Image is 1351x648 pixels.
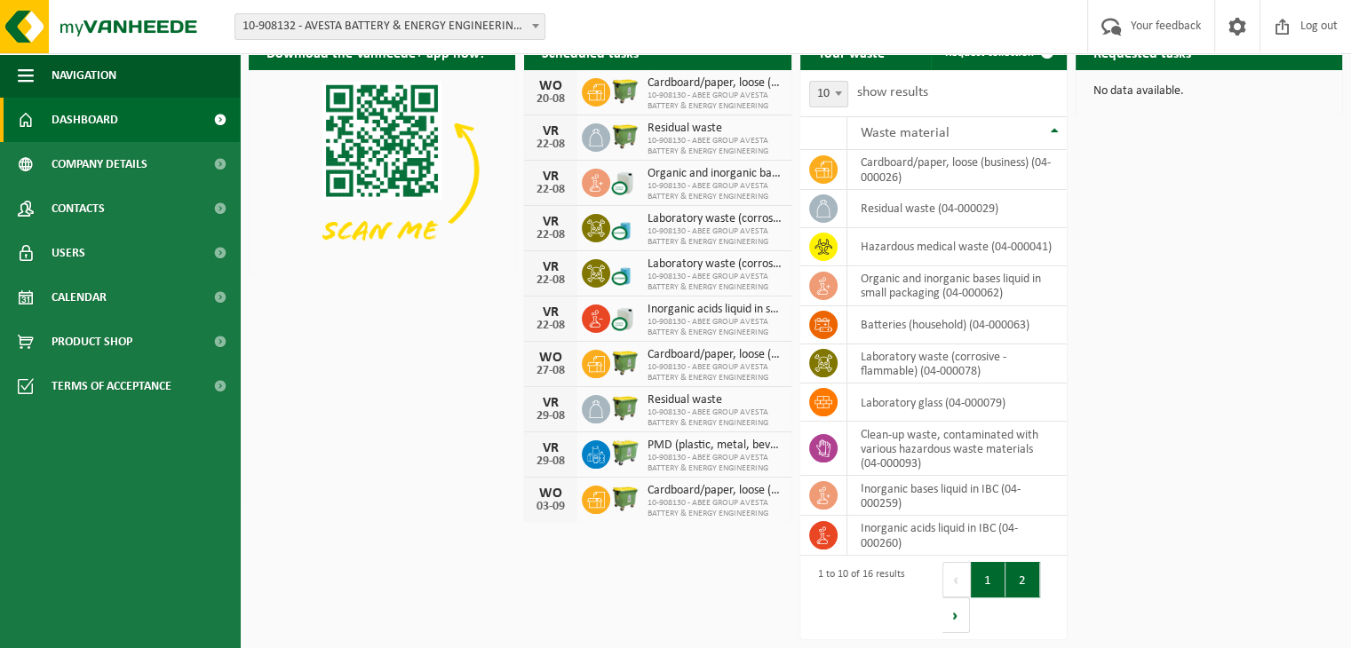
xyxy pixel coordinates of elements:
[861,522,1018,549] font: inorganic acids liquid in IBC (04-000260)
[648,439,906,452] font: PMD (plastic, metal, beverage cartons) (companies)
[861,156,1051,184] font: cardboard/paper, loose (business) (04-000026)
[648,393,722,407] font: Residual waste
[610,166,640,196] img: LP-LD-CU
[861,482,1021,510] font: inorganic bases liquid in IBC (04-000259)
[52,380,171,393] font: Terms of acceptance
[543,170,559,184] font: VR
[648,362,768,383] font: 10-908130 - ABEE GROUP AVESTA BATTERY & ENERGY ENGINEERING
[542,47,639,61] font: Scheduled tasks
[536,500,565,513] font: 03-09
[818,569,905,580] font: 1 to 10 of 16 results
[1300,20,1338,33] font: Log out
[942,562,971,597] button: Previous
[861,126,950,140] font: Waste material
[536,364,565,377] font: 27-08
[861,319,1029,332] font: batteries (household) (04-000063)
[536,273,565,287] font: 22-08
[648,122,722,135] font: Residual waste
[543,260,559,274] font: VR
[234,13,545,40] span: 10-908132 - AVESTA BATTERY & ENERGY ENGINEERING - DIEGEM
[536,92,565,106] font: 20-08
[539,486,562,501] font: WO
[648,167,910,180] font: Organic and inorganic bases liquid in small packaging
[249,70,515,270] img: Download the VHEPlus App
[610,75,640,106] img: WB-1100-HPE-GN-51
[817,87,830,100] font: 10
[610,121,640,151] img: WB-1100-HPE-GN-51
[810,82,847,107] span: 10
[536,319,565,332] font: 22-08
[539,79,562,93] font: WO
[536,138,565,151] font: 22-08
[536,454,565,468] font: 29-08
[52,291,107,304] font: Calendar
[543,215,559,229] font: VR
[648,498,768,518] font: 10-908130 - ABEE GROUP AVESTA BATTERY & ENERGY ENGINEERING
[543,305,559,320] font: VR
[648,257,853,271] font: Laboratory waste (corrosive - flammable)
[818,47,885,61] font: Your waste
[861,351,1006,378] font: laboratory waste (corrosive - flammable) (04-000078)
[1005,562,1040,597] button: 2
[52,202,105,216] font: Contacts
[1131,20,1201,33] font: Your feedback
[52,69,116,83] font: Navigation
[648,484,815,497] font: Cardboard/paper, loose (business)
[861,428,1038,470] font: clean-up waste, contaminated with various hazardous waste materials (04-000093)
[52,247,85,260] font: Users
[610,347,640,377] img: WB-1100-HPE-GN-51
[543,124,559,138] font: VR
[648,272,768,292] font: 10-908130 - ABEE GROUP AVESTA BATTERY & ENERGY ENGINEERING
[648,76,815,90] font: Cardboard/paper, loose (business)
[648,303,845,316] font: Inorganic acids liquid in small packaging
[942,597,970,633] button: Next
[861,241,1052,254] font: hazardous medical waste (04-000041)
[543,441,559,455] font: VR
[861,273,1041,300] font: organic and inorganic bases liquid in small packaging (04-000062)
[610,302,640,332] img: LP-LD-CU
[242,20,573,33] font: 10-908132 - AVESTA BATTERY & ENERGY ENGINEERING - DIEGEM
[648,181,768,202] font: 10-908130 - ABEE GROUP AVESTA BATTERY & ENERGY ENGINEERING
[1093,47,1191,61] font: Requested tasks
[648,91,768,111] font: 10-908130 - ABEE GROUP AVESTA BATTERY & ENERGY ENGINEERING
[543,396,559,410] font: VR
[984,574,991,588] font: 1
[235,14,544,39] span: 10-908132 - AVESTA BATTERY & ENERGY ENGINEERING - DIEGEM
[648,453,768,473] font: 10-908130 - ABEE GROUP AVESTA BATTERY & ENERGY ENGINEERING
[861,397,1005,410] font: laboratory glass (04-000079)
[648,212,853,225] font: Laboratory waste (corrosive - flammable)
[857,85,928,99] font: show results
[610,211,640,241] img: LP-OT-00060-CU
[52,336,132,349] font: Product Shop
[52,158,147,171] font: Company details
[648,136,768,156] font: 10-908130 - ABEE GROUP AVESTA BATTERY & ENERGY ENGINEERING
[648,407,768,428] font: 10-908130 - ABEE GROUP AVESTA BATTERY & ENERGY ENGINEERING
[809,81,848,107] span: 10
[1019,574,1026,588] font: 2
[52,114,118,127] font: Dashboard
[536,409,565,423] font: 29-08
[648,348,815,361] font: Cardboard/paper, loose (business)
[861,202,998,216] font: residual waste (04-000029)
[610,257,640,287] img: LP-OT-00060-CU
[610,438,640,468] img: WB-0660-HPE-GN-51
[536,228,565,241] font: 22-08
[1093,84,1184,98] font: No data available.
[610,392,640,423] img: WB-1100-HPE-GN-51
[648,226,768,247] font: 10-908130 - ABEE GROUP AVESTA BATTERY & ENERGY ENGINEERING
[610,483,640,513] img: WB-1100-HPE-GN-51
[536,183,565,196] font: 22-08
[539,351,562,365] font: WO
[266,47,484,61] font: Download the Vanheede+ app now!
[971,562,1005,597] button: 1
[648,317,768,337] font: 10-908130 - ABEE GROUP AVESTA BATTERY & ENERGY ENGINEERING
